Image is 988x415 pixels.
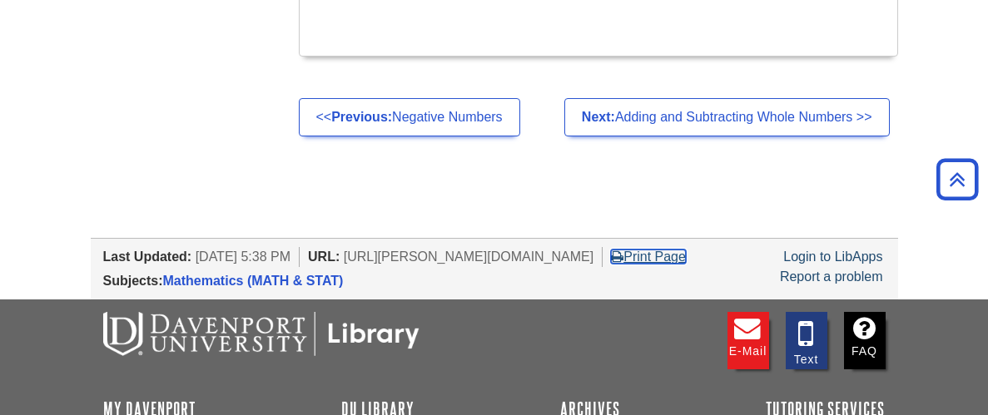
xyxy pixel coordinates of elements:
a: Report a problem [780,269,883,284]
span: Last Updated: [103,249,192,264]
i: Print Page [611,249,623,263]
a: <<Previous:Negative Numbers [299,98,520,136]
img: DU Libraries [103,312,420,355]
span: [URL][PERSON_NAME][DOMAIN_NAME] [344,249,594,264]
a: Text [786,312,827,369]
a: Login to LibApps [783,249,882,264]
a: E-mail [727,312,769,369]
a: FAQ [844,312,886,369]
a: Print Page [611,249,686,264]
span: URL: [308,249,340,264]
span: [DATE] 5:38 PM [196,249,290,264]
strong: Previous: [331,110,392,124]
span: Subjects: [103,274,163,288]
a: Next:Adding and Subtracting Whole Numbers >> [564,98,890,136]
strong: Next: [582,110,615,124]
a: Mathematics (MATH & STAT) [163,274,344,288]
a: Back to Top [931,168,984,190]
